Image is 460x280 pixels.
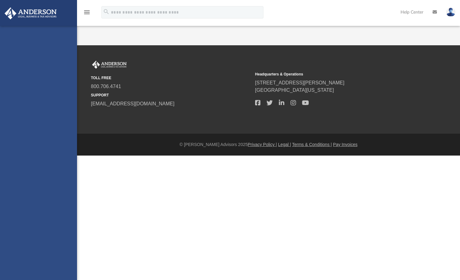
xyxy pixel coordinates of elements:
[91,92,251,98] small: SUPPORT
[91,84,121,89] a: 800.706.4741
[255,87,334,93] a: [GEOGRAPHIC_DATA][US_STATE]
[83,9,91,16] i: menu
[91,61,128,69] img: Anderson Advisors Platinum Portal
[3,7,59,19] img: Anderson Advisors Platinum Portal
[255,71,415,77] small: Headquarters & Operations
[333,142,357,147] a: Pay Invoices
[278,142,291,147] a: Legal |
[255,80,344,85] a: [STREET_ADDRESS][PERSON_NAME]
[77,141,460,148] div: © [PERSON_NAME] Advisors 2025
[83,12,91,16] a: menu
[91,75,251,81] small: TOLL FREE
[292,142,332,147] a: Terms & Conditions |
[248,142,277,147] a: Privacy Policy |
[91,101,174,106] a: [EMAIL_ADDRESS][DOMAIN_NAME]
[103,8,110,15] i: search
[446,8,455,17] img: User Pic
